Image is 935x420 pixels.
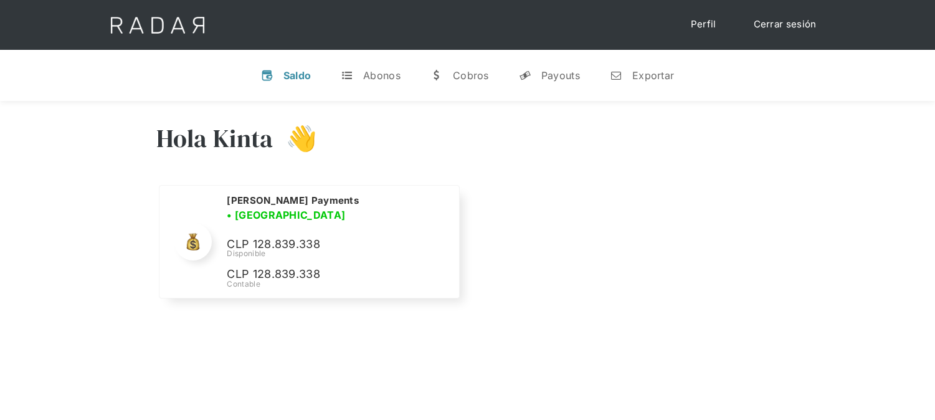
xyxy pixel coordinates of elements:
[283,69,311,82] div: Saldo
[678,12,729,37] a: Perfil
[632,69,674,82] div: Exportar
[453,69,489,82] div: Cobros
[261,69,273,82] div: v
[610,69,622,82] div: n
[341,69,353,82] div: t
[227,208,345,222] h3: • [GEOGRAPHIC_DATA]
[741,12,829,37] a: Cerrar sesión
[541,69,580,82] div: Payouts
[227,194,359,207] h2: [PERSON_NAME] Payments
[227,236,414,254] p: CLP 128.839.338
[430,69,443,82] div: w
[156,123,273,154] h3: Hola Kinta
[227,279,444,290] div: Contable
[227,265,414,284] p: CLP 128.839.338
[227,248,444,259] div: Disponible
[363,69,401,82] div: Abonos
[519,69,531,82] div: y
[273,123,317,154] h3: 👋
